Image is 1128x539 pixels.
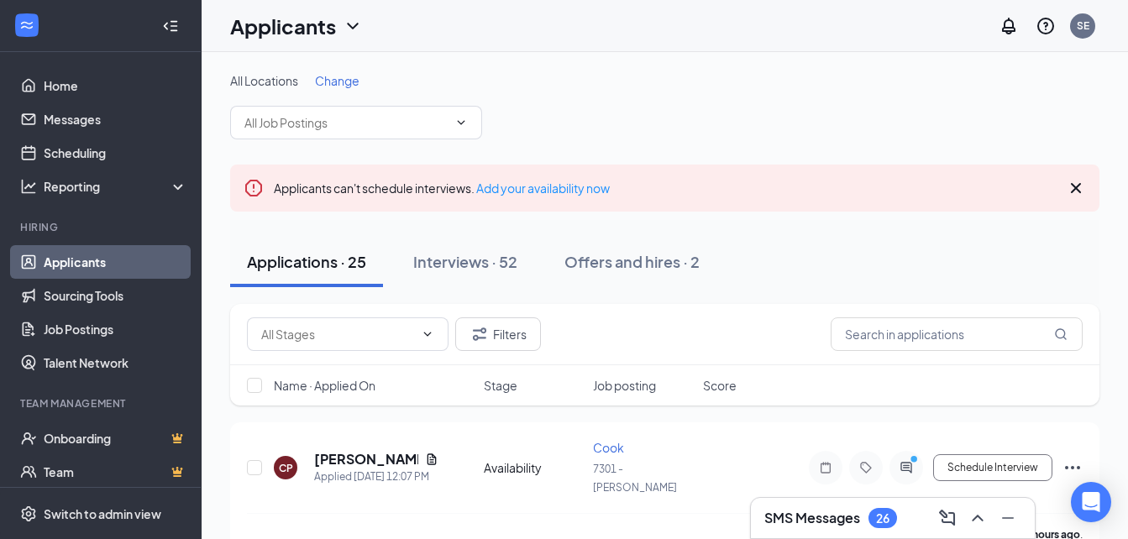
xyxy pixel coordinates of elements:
svg: ComposeMessage [937,508,957,528]
button: Schedule Interview [933,454,1052,481]
svg: Collapse [162,18,179,34]
a: Scheduling [44,136,187,170]
div: Switch to admin view [44,505,161,522]
a: TeamCrown [44,455,187,489]
svg: Notifications [999,16,1019,36]
svg: Tag [856,461,876,474]
span: Cook [593,440,624,455]
input: All Job Postings [244,113,448,132]
span: Score [703,377,737,394]
span: 7301 - [PERSON_NAME] [593,463,677,494]
button: Minimize [994,505,1021,531]
h5: [PERSON_NAME] [314,450,418,468]
div: Open Intercom Messenger [1071,482,1111,522]
div: 26 [876,511,889,526]
div: Applications · 25 [247,251,366,272]
svg: Filter [470,324,490,344]
svg: MagnifyingGlass [1054,327,1068,341]
h3: SMS Messages [764,509,860,527]
a: Home [44,69,187,102]
span: Job posting [593,377,656,394]
svg: Note [816,461,836,474]
svg: ChevronDown [421,327,434,341]
svg: Ellipses [1062,458,1083,478]
span: All Locations [230,73,298,88]
svg: ChevronUp [968,508,988,528]
h1: Applicants [230,12,336,40]
div: SE [1077,18,1089,33]
svg: Minimize [998,508,1018,528]
span: Name · Applied On [274,377,375,394]
a: OnboardingCrown [44,421,187,455]
svg: ChevronDown [454,116,468,129]
a: Add your availability now [476,181,610,196]
div: Interviews · 52 [413,251,517,272]
input: All Stages [261,325,414,343]
svg: QuestionInfo [1036,16,1056,36]
a: Talent Network [44,346,187,379]
a: Applicants [44,245,187,279]
div: Hiring [20,220,184,234]
div: Offers and hires · 2 [564,251,700,272]
div: Availability [484,459,584,476]
a: Messages [44,102,187,136]
svg: WorkstreamLogo [18,17,35,34]
span: Applicants can't schedule interviews. [274,181,610,196]
svg: Settings [20,505,37,522]
svg: Analysis [20,178,37,195]
svg: Cross [1066,178,1086,198]
div: Team Management [20,396,184,411]
a: Job Postings [44,312,187,346]
button: ChevronUp [964,505,991,531]
span: Change [315,73,359,88]
svg: PrimaryDot [906,454,926,468]
div: Applied [DATE] 12:07 PM [314,468,438,485]
div: Reporting [44,178,188,195]
button: ComposeMessage [934,505,961,531]
svg: Error [244,178,264,198]
svg: ChevronDown [343,16,363,36]
div: CP [279,461,293,475]
button: Filter Filters [455,317,541,351]
svg: Document [425,453,438,466]
span: Stage [484,377,517,394]
a: Sourcing Tools [44,279,187,312]
svg: ActiveChat [896,461,916,474]
input: Search in applications [831,317,1083,351]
